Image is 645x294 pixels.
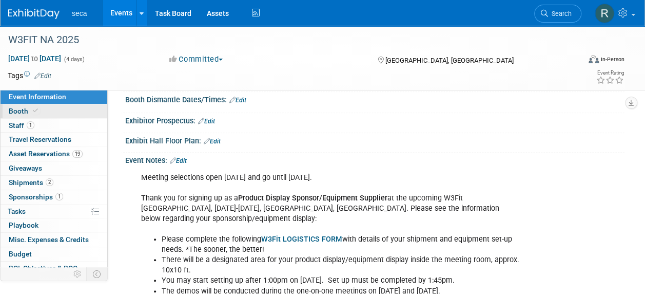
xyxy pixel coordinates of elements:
i: Booth reservation complete [33,108,38,114]
span: to [30,54,40,63]
span: Tasks [8,207,26,215]
div: Exhibit Hall Floor Plan: [125,133,624,146]
li: You may start setting up after 1:00pm on [DATE]. Set up must be completed by 1:45pm. [162,275,519,286]
a: Misc. Expenses & Credits [1,233,107,247]
td: Tags [8,70,51,81]
a: Playbook [1,218,107,232]
a: ROI, Objectives & ROO [1,262,107,275]
li: Please complete the following with details of your shipment and equipment set-up needs. *The soon... [162,234,519,255]
img: ExhibitDay [8,9,60,19]
a: W3Fit LOGISTICS FORM [261,235,342,244]
span: Booth [9,107,40,115]
img: Format-Inperson.png [589,55,599,63]
a: Shipments2 [1,176,107,190]
span: 1 [55,193,63,200]
span: Giveaways [9,164,42,172]
div: Booth Dismantle Dates/Times: [125,92,624,105]
span: Misc. Expenses & Credits [9,235,89,244]
a: Budget [1,247,107,261]
div: In-Person [600,56,624,63]
span: [GEOGRAPHIC_DATA], [GEOGRAPHIC_DATA] [385,57,514,64]
span: Asset Reservations [9,150,83,158]
a: Edit [170,157,187,164]
span: [DATE] [DATE] [8,54,62,63]
a: Travel Reservations [1,133,107,146]
a: Sponsorships1 [1,190,107,204]
a: Search [534,5,581,23]
b: Product Display Sponsor/Equipment Supplier [238,194,387,203]
a: Giveaways [1,161,107,175]
span: (4 days) [63,56,85,63]
a: Edit [198,118,215,125]
div: Event Notes: [125,153,624,166]
span: Playbook [9,221,38,229]
a: Event Information [1,90,107,104]
a: Asset Reservations19 [1,147,107,161]
a: Edit [229,97,246,104]
span: seca [72,9,87,17]
span: ROI, Objectives & ROO [9,264,77,272]
span: 19 [72,150,83,158]
span: Event Information [9,93,66,101]
img: Rachel Jordan [595,4,614,23]
span: Travel Reservations [9,135,71,143]
div: Event Rating [596,70,624,76]
span: Staff [9,121,34,130]
a: Edit [34,72,51,80]
button: Committed [166,54,227,65]
div: W3FIT NA 2025 [5,31,572,49]
a: Edit [204,138,221,145]
span: Budget [9,250,32,258]
a: Booth [1,104,107,118]
span: Shipments [9,178,53,187]
td: Toggle Event Tabs [87,267,108,281]
span: Sponsorships [9,193,63,201]
span: 2 [46,178,53,186]
li: There will be a designated area for your product display/equipment display inside the meeting roo... [162,255,519,275]
a: Tasks [1,205,107,218]
a: Staff1 [1,119,107,133]
td: Personalize Event Tab Strip [69,267,87,281]
div: Event Format [535,53,624,69]
span: 1 [27,121,34,129]
div: Exhibitor Prospectus: [125,113,624,126]
span: Search [548,10,572,17]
